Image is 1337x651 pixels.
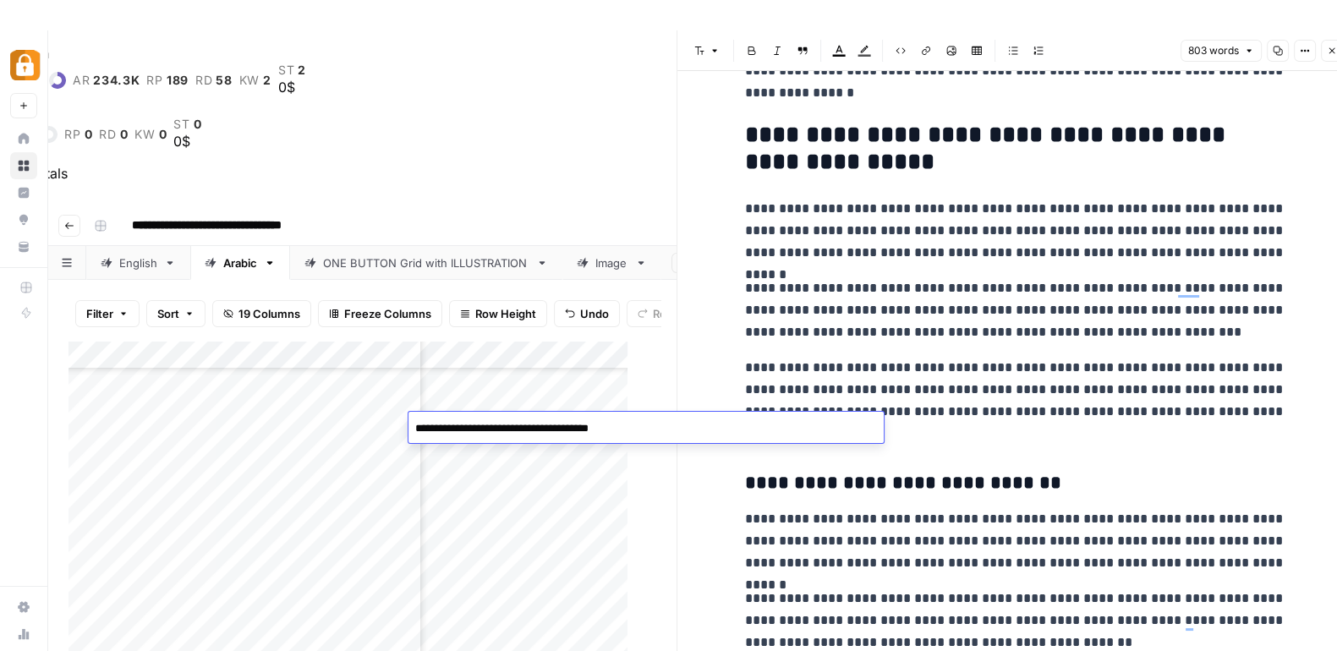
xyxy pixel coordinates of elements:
[173,118,201,131] a: st0
[10,206,37,233] a: Opportunities
[64,128,80,141] span: rp
[75,300,140,327] button: Filter
[278,63,294,77] span: st
[238,305,300,322] span: 19 Columns
[1188,43,1239,58] span: 803 words
[146,74,189,87] a: rp189
[580,305,609,322] span: Undo
[173,131,201,151] div: 0$
[653,305,680,322] span: Redo
[99,128,116,141] span: rd
[194,118,202,131] span: 0
[134,128,167,141] a: kw0
[290,246,562,280] a: ONE BUTTON Grid with ILLUSTRATION
[562,246,661,280] a: Image
[86,305,113,322] span: Filter
[263,74,271,87] span: 2
[449,300,547,327] button: Row Height
[10,594,37,621] a: Settings
[595,254,628,271] div: Image
[216,74,232,87] span: 58
[99,128,128,141] a: rd0
[278,77,306,97] div: 0$
[159,128,167,141] span: 0
[157,305,179,322] span: Sort
[173,118,189,131] span: st
[85,128,93,141] span: 0
[73,74,90,87] span: ar
[64,128,92,141] a: rp0
[223,254,257,271] div: Arabic
[554,300,620,327] button: Undo
[93,74,140,87] span: 234.3K
[10,233,37,260] a: Your Data
[278,63,306,77] a: st2
[119,254,157,271] div: English
[323,254,529,271] div: ONE BUTTON Grid with ILLUSTRATION
[10,621,37,648] a: Usage
[146,300,205,327] button: Sort
[195,74,212,87] span: rd
[120,128,129,141] span: 0
[298,63,306,77] span: 2
[195,74,233,87] a: rd58
[212,300,311,327] button: 19 Columns
[73,74,140,87] a: ar234.3K
[167,74,189,87] span: 189
[86,246,190,280] a: English
[239,74,271,87] a: kw2
[146,74,162,87] span: rp
[1181,40,1262,62] button: 803 words
[627,300,691,327] button: Redo
[134,128,155,141] span: kw
[475,305,536,322] span: Row Height
[239,74,260,87] span: kw
[344,305,431,322] span: Freeze Columns
[190,246,290,280] a: Arabic
[318,300,442,327] button: Freeze Columns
